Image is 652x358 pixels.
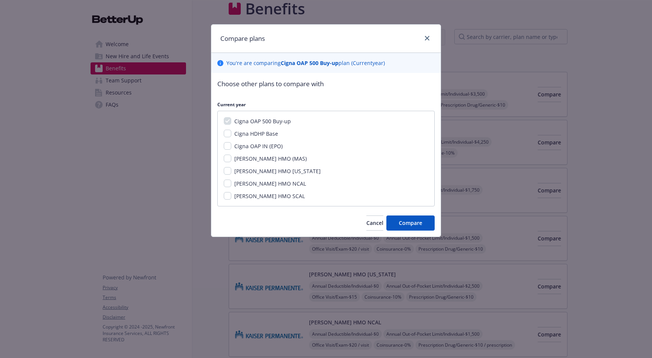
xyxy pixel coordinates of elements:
b: Cigna OAP 500 Buy-up [281,59,338,67]
span: Cigna OAP IN (EPO) [234,143,283,150]
span: Cigna OAP 500 Buy-up [234,118,291,125]
button: Cancel [366,215,383,231]
p: You ' re are comparing plan ( Current year) [226,59,385,67]
span: Cancel [366,219,383,226]
span: [PERSON_NAME] HMO SCAL [234,192,305,200]
button: Compare [386,215,435,231]
p: Current year [217,101,435,108]
span: [PERSON_NAME] HMO [US_STATE] [234,167,321,175]
p: Choose other plans to compare with [217,79,435,89]
span: Compare [399,219,422,226]
span: [PERSON_NAME] HMO (MAS) [234,155,307,162]
h1: Compare plans [220,34,265,43]
span: Cigna HDHP Base [234,130,278,137]
a: close [423,34,432,43]
span: [PERSON_NAME] HMO NCAL [234,180,306,187]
